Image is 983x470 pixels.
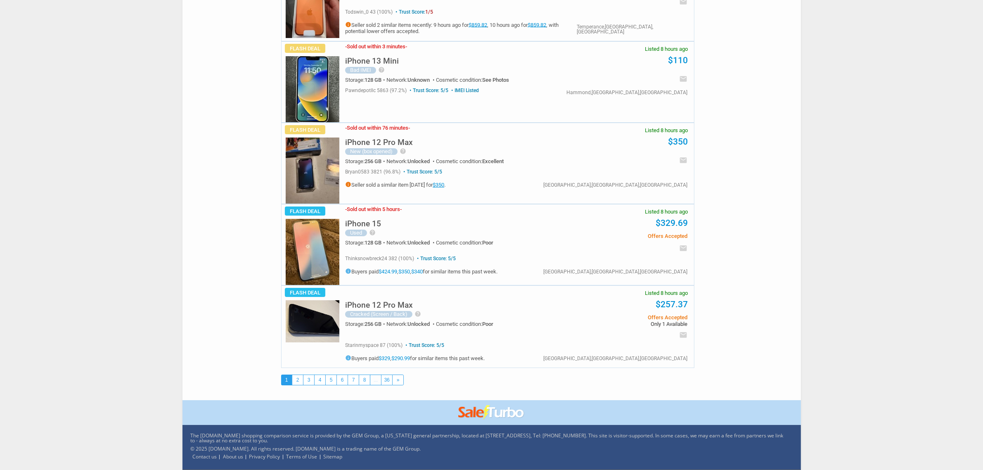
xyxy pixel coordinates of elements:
[345,21,577,35] h5: Seller sold 2 similar items recently: 9 hours ago for , 10 hours ago for , with potential lower o...
[407,321,430,327] span: Unlocked
[482,77,509,83] span: See Photos
[436,159,504,164] div: Cosmetic condition:
[345,311,412,318] div: Cracked (Screen / Back)
[386,321,436,327] div: Network:
[378,66,385,73] i: help
[645,128,688,133] span: Listed 8 hours ago
[436,77,509,83] div: Cosmetic condition:
[386,77,436,83] div: Network:
[656,218,688,228] a: $329.69
[348,375,359,385] a: 7
[315,375,325,385] a: 4
[563,315,687,320] span: Offers Accepted
[394,9,433,15] span: Trust Score:
[337,375,348,385] a: 6
[398,268,410,275] a: $350
[345,207,402,212] h3: Sold out within 5 hours
[645,209,688,214] span: Listed 8 hours ago
[345,125,410,131] h3: Sold out within 76 minutes
[407,240,430,246] span: Unlocked
[345,181,445,188] h5: Seller sold a similar item [DATE] for .
[345,301,413,309] h5: iPhone 12 Pro Max
[645,46,688,52] span: Listed 8 hours ago
[543,269,687,274] div: [GEOGRAPHIC_DATA],[GEOGRAPHIC_DATA],[GEOGRAPHIC_DATA]
[415,256,456,261] span: Trust Score: 5/5
[345,355,485,361] h5: Buyers paid , for similar items this past week.
[392,375,404,385] li: Next page
[469,21,487,28] a: $859.82
[191,446,789,451] p: © 2025 [DOMAIN_NAME]. All rights reserved. [DOMAIN_NAME] is a trading name of the GEM Group.
[345,138,413,146] h5: iPhone 12 Pro Max
[563,233,687,239] span: Offers Accepted
[345,206,347,212] span: -
[323,453,342,460] a: Sitemap
[407,77,430,83] span: Unknown
[286,138,339,204] img: s-l225.jpg
[345,321,386,327] div: Storage:
[345,125,347,131] span: -
[405,43,407,50] span: -
[404,342,444,348] span: Trust Score: 5/5
[281,375,292,385] a: 1
[345,43,347,50] span: -
[408,125,410,131] span: -
[679,244,687,252] i: email
[679,156,687,164] i: email
[645,290,688,296] span: Listed 8 hours ago
[345,140,413,146] a: iPhone 12 Pro Max
[450,88,479,93] span: IMEI Listed
[345,240,386,245] div: Storage:
[286,300,339,342] img: s-l225.jpg
[345,148,398,155] div: New (box opened)
[345,44,407,49] h3: Sold out within 3 minutes
[458,405,525,420] img: saleturbo.com
[249,453,280,460] a: Privacy Policy
[400,206,402,212] span: -
[528,21,546,28] a: $859.82
[286,219,339,285] img: s-l225.jpg
[345,59,399,65] a: iPhone 13 Mini
[365,240,381,246] span: 128 GB
[386,240,436,245] div: Network:
[563,321,687,327] span: Only 1 Available
[370,375,381,385] a: ...
[482,158,504,164] span: Excellent
[411,268,423,275] a: $340
[345,67,376,74] div: Bad IMEI
[326,375,336,385] a: 5
[436,240,493,245] div: Cosmetic condition:
[668,55,688,65] a: $110
[345,88,407,93] span: pawndepotllc 5863 (97.2%)
[381,375,392,385] a: 36
[345,221,381,228] a: iPhone 15
[345,159,386,164] div: Storage:
[345,355,351,361] i: info
[345,181,351,188] i: info
[668,137,688,147] a: $350
[345,57,399,65] h5: iPhone 13 Mini
[345,268,351,274] i: info
[543,183,687,188] div: [GEOGRAPHIC_DATA],[GEOGRAPHIC_DATA],[GEOGRAPHIC_DATA]
[365,158,381,164] span: 256 GB
[192,453,217,460] a: Contact us
[365,321,381,327] span: 256 GB
[408,88,448,93] span: Trust Score: 5/5
[402,169,442,175] span: Trust Score: 5/5
[286,56,339,122] img: s-l225.jpg
[391,355,410,361] a: $290.99
[286,453,317,460] a: Terms of Use
[407,158,430,164] span: Unlocked
[345,169,400,175] span: bryan0583 3821 (96.8%)
[345,77,386,83] div: Storage:
[482,240,493,246] span: Poor
[345,256,414,261] span: thinksnowbreck24 382 (100%)
[345,21,351,28] i: info
[415,311,421,317] i: help
[386,159,436,164] div: Network:
[285,288,325,297] span: Flash Deal
[543,356,687,361] div: [GEOGRAPHIC_DATA],[GEOGRAPHIC_DATA],[GEOGRAPHIC_DATA]
[433,182,444,188] a: $350
[436,321,493,327] div: Cosmetic condition:
[285,44,325,53] span: Flash Deal
[345,230,367,236] div: Used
